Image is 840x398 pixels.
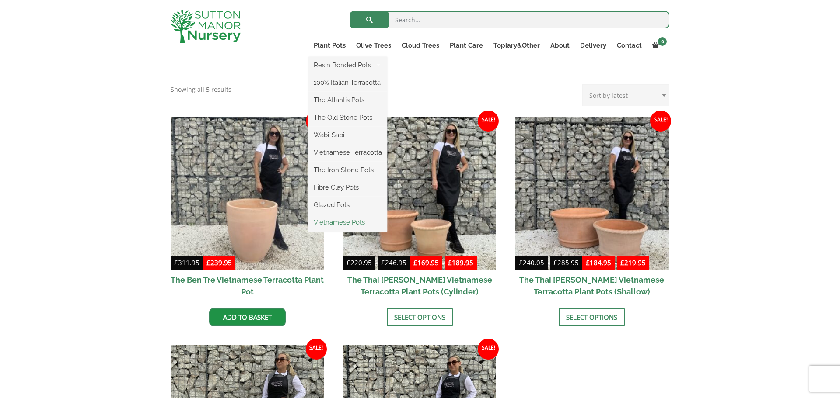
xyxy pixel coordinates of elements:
a: Vietnamese Terracotta [308,146,387,159]
a: The Atlantis Pots [308,93,387,107]
bdi: 239.95 [206,258,232,267]
del: - [515,257,582,270]
a: Resin Bonded Pots [308,59,387,72]
img: logo [171,9,241,43]
span: £ [206,258,210,267]
a: Wabi-Sabi [308,128,387,142]
span: Sale! [478,111,499,132]
span: Sale! [650,111,671,132]
a: Contact [612,39,647,52]
select: Shop order [582,84,669,106]
a: Vietnamese Pots [308,216,387,229]
span: £ [586,258,590,267]
bdi: 169.95 [413,258,439,267]
bdi: 219.95 [620,258,646,267]
bdi: 240.05 [519,258,544,267]
a: Select options for “The Thai Binh Vietnamese Terracotta Plant Pots (Shallow)” [559,308,625,326]
a: The Iron Stone Pots [308,163,387,177]
span: £ [413,258,417,267]
span: £ [553,258,557,267]
a: Select options for “The Thai Binh Vietnamese Terracotta Plant Pots (Cylinder)” [387,308,453,326]
bdi: 220.95 [346,258,372,267]
bdi: 246.95 [381,258,406,267]
a: 100% Italian Terracotta [308,76,387,89]
a: Topiary&Other [488,39,545,52]
a: Sale! £240.05-£285.95 £184.95-£219.95 The Thai [PERSON_NAME] Vietnamese Terracotta Plant Pots (Sh... [515,117,669,301]
span: 0 [658,37,667,46]
bdi: 189.95 [448,258,473,267]
a: Glazed Pots [308,198,387,211]
span: £ [381,258,385,267]
ins: - [582,257,649,270]
h2: The Ben Tre Vietnamese Terracotta Plant Pot [171,270,324,301]
span: £ [346,258,350,267]
img: The Thai Binh Vietnamese Terracotta Plant Pots (Shallow) [515,117,669,270]
bdi: 285.95 [553,258,579,267]
h2: The Thai [PERSON_NAME] Vietnamese Terracotta Plant Pots (Shallow) [515,270,669,301]
a: Sale! The Ben Tre Vietnamese Terracotta Plant Pot [171,117,324,301]
bdi: 184.95 [586,258,611,267]
a: About [545,39,575,52]
a: Delivery [575,39,612,52]
p: Showing all 5 results [171,84,231,95]
span: £ [620,258,624,267]
span: Sale! [306,339,327,360]
span: £ [519,258,523,267]
a: The Old Stone Pots [308,111,387,124]
span: £ [448,258,452,267]
a: Plant Pots [308,39,351,52]
span: Sale! [478,339,499,360]
span: Sale! [306,111,327,132]
a: 0 [647,39,669,52]
bdi: 311.95 [174,258,199,267]
ins: - [410,257,477,270]
a: Olive Trees [351,39,396,52]
a: Add to basket: “The Ben Tre Vietnamese Terracotta Plant Pot” [209,308,286,326]
img: The Ben Tre Vietnamese Terracotta Plant Pot [171,117,324,270]
a: Fibre Clay Pots [308,181,387,194]
del: - [343,257,410,270]
span: £ [174,258,178,267]
a: Plant Care [444,39,488,52]
input: Search... [350,11,669,28]
a: Cloud Trees [396,39,444,52]
img: The Thai Binh Vietnamese Terracotta Plant Pots (Cylinder) [343,117,497,270]
a: Sale! £220.95-£246.95 £169.95-£189.95 The Thai [PERSON_NAME] Vietnamese Terracotta Plant Pots (Cy... [343,117,497,301]
h2: The Thai [PERSON_NAME] Vietnamese Terracotta Plant Pots (Cylinder) [343,270,497,301]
